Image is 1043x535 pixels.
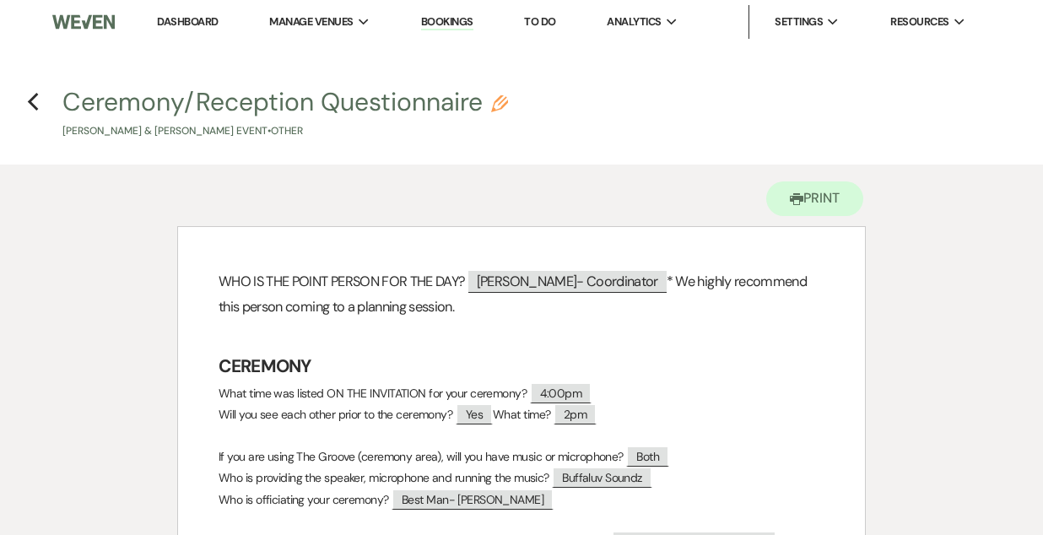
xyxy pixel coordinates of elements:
a: Bookings [421,14,473,30]
span: Settings [775,14,823,30]
span: 4:00pm [530,382,592,403]
p: Who is officiating your ceremony? [219,489,824,511]
p: Who is providing the speaker, microphone and running the music? [219,467,824,489]
button: Print [766,181,863,216]
img: Weven Logo [52,4,115,40]
span: Manage Venues [269,14,353,30]
span: Best Man- [PERSON_NAME] [392,489,554,510]
a: Dashboard [157,14,218,29]
p: What time was listed ON THE INVITATION for your ceremony? [219,383,824,404]
button: Ceremony/Reception Questionnaire[PERSON_NAME] & [PERSON_NAME] Event•Other [62,89,508,139]
span: Analytics [607,14,661,30]
strong: CEREMONY [219,354,311,378]
a: To Do [524,14,555,29]
span: Yes [456,403,493,424]
p: Will you see each other prior to the ceremony? What time? [219,404,824,425]
span: 2pm [554,403,597,424]
h3: WHO IS THE POINT PERSON FOR THE DAY? * We highly recommend this person coming to a planning session. [219,269,824,319]
span: Both [626,446,669,467]
span: Buffaluv Soundz [552,467,652,488]
span: Resources [890,14,948,30]
p: If you are using The Groove (ceremony area), will you have music or microphone? [219,446,824,467]
span: [PERSON_NAME]- Coordinator [468,271,667,293]
p: [PERSON_NAME] & [PERSON_NAME] Event • Other [62,123,508,139]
